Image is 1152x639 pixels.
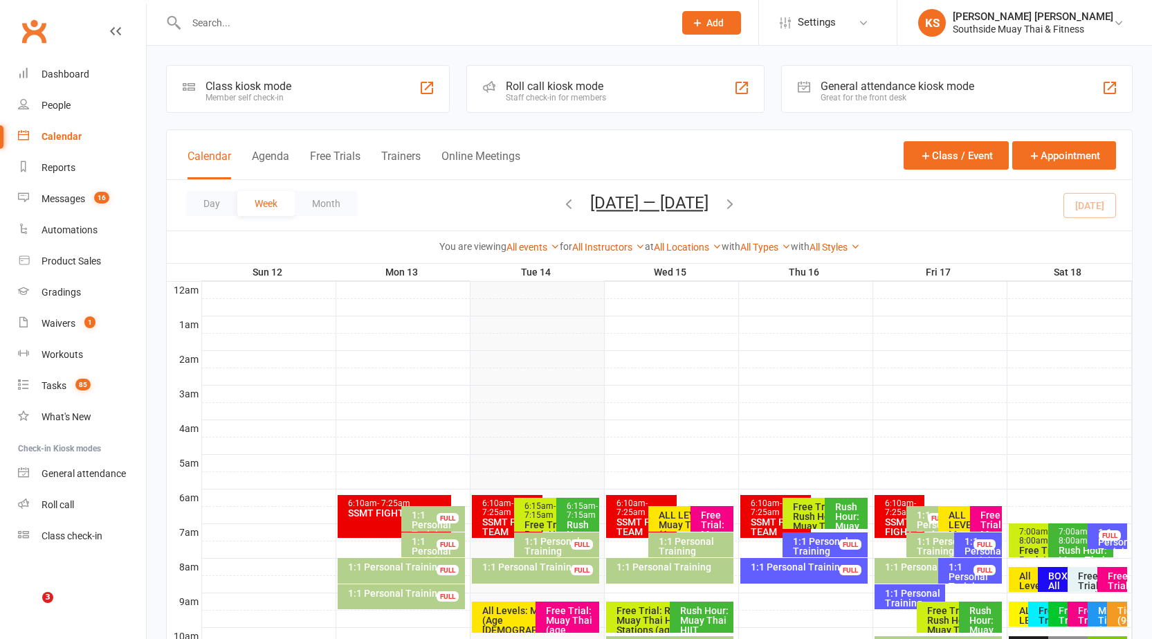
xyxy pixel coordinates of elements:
[18,215,146,246] a: Automations
[700,510,730,578] div: Free Trial: Muay Thai (age [DEMOGRAPHIC_DATA]+ years)
[616,562,731,572] div: 1:1 Personal Training
[1018,571,1052,629] div: All Levels: Muay Thai (Age [DEMOGRAPHIC_DATA]+)
[964,537,999,566] div: 1:1 Personal Training
[42,131,82,142] div: Calendar
[437,565,459,575] div: FULL
[658,510,717,549] div: ALL LEVELS: Muay Thai (Age [DEMOGRAPHIC_DATA]+)
[17,14,51,48] a: Clubworx
[42,349,83,360] div: Workouts
[167,281,201,298] th: 12am
[839,565,861,575] div: FULL
[186,191,237,216] button: Day
[205,80,291,93] div: Class kiosk mode
[42,499,74,510] div: Roll call
[953,23,1113,35] div: Southside Muay Thai & Fitness
[1007,264,1132,281] th: Sat 18
[616,499,675,517] div: 6:10am
[201,264,336,281] th: Sun 12
[167,489,201,506] th: 6am
[18,90,146,121] a: People
[1018,546,1071,604] div: Free Trial: Rush Hour Muay Thai HiiT Stations (age...
[740,242,791,253] a: All Types
[506,80,606,93] div: Roll call kiosk mode
[470,264,604,281] th: Tue 14
[42,100,71,111] div: People
[706,17,724,28] span: Add
[18,59,146,90] a: Dashboard
[973,565,996,575] div: FULL
[252,150,289,179] button: Agenda
[167,316,201,333] th: 1am
[750,499,809,517] div: 6:10am
[437,513,459,523] div: FULL
[948,562,999,591] div: 1:1 Personal Training
[567,501,598,520] span: - 7:15am
[590,193,708,213] button: [DATE] — [DATE]
[834,502,864,579] div: Rush Hour: Muay Thai HIIT Stations: (Age [DEMOGRAPHIC_DATA]+)
[441,150,520,179] button: Online Meetings
[1048,571,1081,620] div: BOXING: All Levels (Age [DEMOGRAPHIC_DATA]+)
[42,69,89,80] div: Dashboard
[237,191,295,216] button: Week
[810,242,860,253] a: All Styles
[18,402,146,433] a: What's New
[42,411,91,422] div: What's New
[682,11,741,35] button: Add
[916,537,985,556] div: 1:1 Personal Training
[885,498,916,517] span: - 7:25am
[918,9,946,37] div: KS
[792,537,865,556] div: 1:1 Personal Training
[437,591,459,602] div: FULL
[14,592,47,625] iframe: Intercom live chat
[791,241,810,252] strong: with
[188,150,231,179] button: Calendar
[411,510,462,539] div: 1:1 Personal Training
[18,308,146,339] a: Waivers 1
[411,537,462,566] div: 1:1 Personal Training
[18,277,146,308] a: Gradings
[750,562,865,572] div: 1:1 Personal Training
[42,468,126,479] div: General attendance
[18,370,146,402] a: Tasks 85
[18,458,146,489] a: General attendance kiosk mode
[928,513,950,523] div: FULL
[616,517,675,537] div: SSMT FIGHT TEAM
[18,339,146,370] a: Workouts
[347,588,462,598] div: 1:1 Personal Training
[1107,571,1124,639] div: Free Trial: Muay Thai (age [DEMOGRAPHIC_DATA]+ years)
[524,501,556,520] span: - 7:15am
[42,287,81,298] div: Gradings
[571,565,593,575] div: FULL
[42,592,53,603] span: 3
[1058,528,1110,546] div: 7:00am
[572,242,645,253] a: All Instructors
[798,7,836,38] span: Settings
[347,508,448,518] div: SSMT FIGHT TEAM
[560,241,572,252] strong: for
[658,537,731,556] div: 1:1 Personal Training
[347,562,462,572] div: 1:1 Personal Training
[310,150,360,179] button: Free Trials
[645,241,654,252] strong: at
[167,350,201,368] th: 2am
[604,264,738,281] th: Wed 15
[18,152,146,183] a: Reports
[482,562,596,572] div: 1:1 Personal Training
[980,510,999,578] div: Free Trial: Muay Thai (age [DEMOGRAPHIC_DATA]+ years)
[821,80,974,93] div: General attendance kiosk mode
[336,264,470,281] th: Mon 13
[205,93,291,102] div: Member self check-in
[18,521,146,552] a: Class kiosk mode
[295,191,358,216] button: Month
[84,316,95,328] span: 1
[916,510,953,539] div: 1:1 Personal Training
[1019,527,1050,546] span: - 8:00am
[751,498,782,517] span: - 7:25am
[1018,528,1071,546] div: 7:00am
[381,150,421,179] button: Trainers
[616,606,717,635] div: Free Trial: Rush Hour: Muay Thai HIIT Stations (ag...
[884,517,922,546] div: SSMT FIGHT TEAM
[722,241,740,252] strong: with
[973,539,996,550] div: FULL
[18,489,146,521] a: Roll call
